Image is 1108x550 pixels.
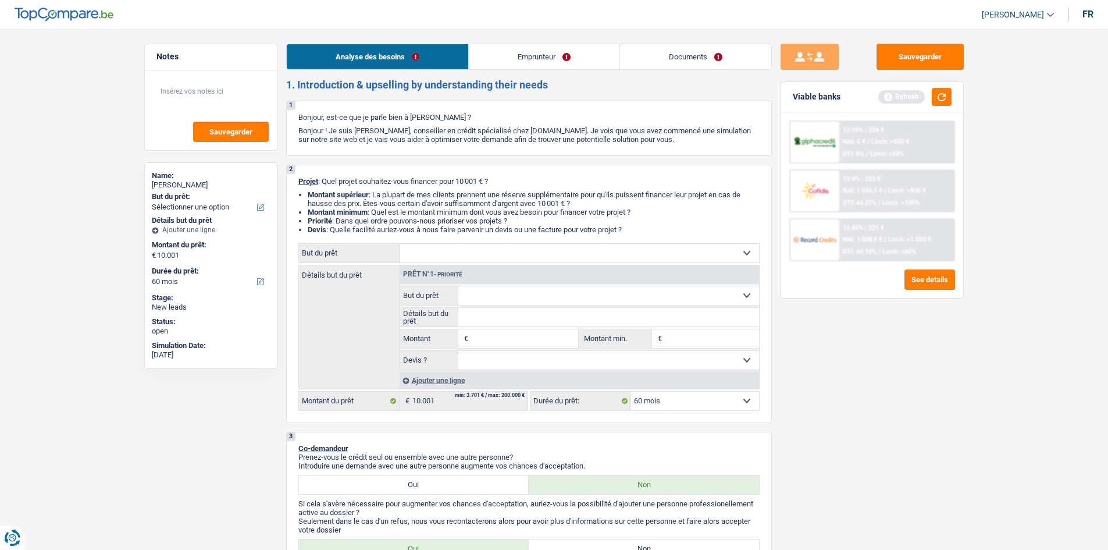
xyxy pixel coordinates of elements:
[843,126,884,134] div: 12.99% | 224 €
[308,190,760,208] li: : La plupart de mes clients prennent une réserve supplémentaire pour qu'ils puissent financer leu...
[867,138,870,146] span: /
[308,190,369,199] strong: Montant supérieur
[455,393,525,398] div: min: 3.701 € / max: 200.000 €
[299,392,400,410] label: Montant du prêt
[308,208,760,217] li: : Quel est le montant minimum dont vous avez besoin pour financer votre projet ?
[156,52,265,62] h5: Notes
[308,217,332,225] strong: Priorité
[152,327,270,336] div: open
[152,226,270,234] div: Ajouter une ligne
[299,244,400,262] label: But du prêt
[620,44,771,69] a: Documents
[878,90,925,103] div: Refresh
[888,236,931,243] span: Limit: >1.033 €
[298,453,760,462] p: Prenez-vous le crédit seul ou ensemble avec une autre personne?
[843,224,884,232] div: 12.45% | 221 €
[152,293,270,303] div: Stage:
[843,236,882,243] span: NAI: 1 038,6 €
[843,248,877,256] span: DTI: 44.16%
[793,180,836,201] img: Cofidis
[152,350,270,360] div: [DATE]
[469,44,619,69] a: Emprunteur
[793,136,836,149] img: AlphaCredit
[652,329,665,348] span: €
[299,476,529,494] label: Oui
[866,150,868,158] span: /
[152,317,270,327] div: Status:
[152,180,270,190] div: [PERSON_NAME]
[843,175,881,183] div: 12.9% | 223 €
[458,329,471,348] span: €
[308,208,368,217] strong: Montant minimum
[888,187,926,194] span: Limit: >800 €
[152,267,268,276] label: Durée du prêt:
[400,329,459,348] label: Montant
[15,8,113,22] img: TopCompare Logo
[904,269,955,290] button: See details
[400,286,459,305] label: But du prêt
[843,187,882,194] span: NAI: 1 036,5 €
[871,138,909,146] span: Limit: >850 €
[298,444,348,453] span: Co-demandeur
[308,225,326,234] span: Devis
[152,192,268,201] label: But du prêt:
[287,165,295,174] div: 2
[793,229,836,250] img: Record Credits
[843,138,865,146] span: NAI: 0 €
[298,126,760,144] p: Bonjour ! Je suis [PERSON_NAME], conseiller en crédit spécialisé chez [DOMAIN_NAME]. Je vois que ...
[878,199,881,207] span: /
[298,462,760,470] p: Introduire une demande avec une autre personne augmente vos chances d'acceptation.
[400,308,459,327] label: Détails but du prêt
[287,101,295,110] div: 1
[877,44,964,70] button: Sauvegarder
[982,10,1044,20] span: [PERSON_NAME]
[286,79,772,91] h2: 1. Introduction & upselling by understanding their needs
[152,240,268,250] label: Montant du prêt:
[400,351,459,370] label: Devis ?
[209,128,252,136] span: Sauvegarder
[298,177,318,186] span: Projet
[299,265,400,279] label: Détails but du prêt
[287,44,468,69] a: Analyse des besoins
[972,5,1054,24] a: [PERSON_NAME]
[193,122,269,142] button: Sauvegarder
[529,476,759,494] label: Non
[298,113,760,122] p: Bonjour, est-ce que je parle bien à [PERSON_NAME] ?
[152,171,270,180] div: Name:
[400,271,465,278] div: Prêt n°1
[152,303,270,312] div: New leads
[843,199,877,207] span: DTI: 44.27%
[878,248,881,256] span: /
[882,248,916,256] span: Limit: <60%
[581,329,652,348] label: Montant min.
[152,341,270,350] div: Simulation Date:
[287,432,295,441] div: 3
[530,392,631,410] label: Durée du prêt:
[298,517,760,534] p: Seulement dans le cas d'un refus, nous vous recontacterons alors pour avoir plus d'informations s...
[884,236,886,243] span: /
[434,271,462,278] span: - Priorité
[400,392,412,410] span: €
[884,187,886,194] span: /
[882,199,920,207] span: Limit: <100%
[400,372,759,389] div: Ajouter une ligne
[152,251,156,260] span: €
[298,177,760,186] p: : Quel projet souhaitez-vous financer pour 10 001 € ?
[308,217,760,225] li: : Dans quel ordre pouvons-nous prioriser vos projets ?
[793,92,840,102] div: Viable banks
[152,216,270,225] div: Détails but du prêt
[870,150,904,158] span: Limit: <50%
[298,499,760,517] p: Si cela s'avère nécessaire pour augmenter vos chances d'acceptation, auriez-vous la possibilité d...
[308,225,760,234] li: : Quelle facilité auriez-vous à nous faire parvenir un devis ou une facture pour votre projet ?
[1082,9,1093,20] div: fr
[843,150,864,158] span: DTI: 0%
